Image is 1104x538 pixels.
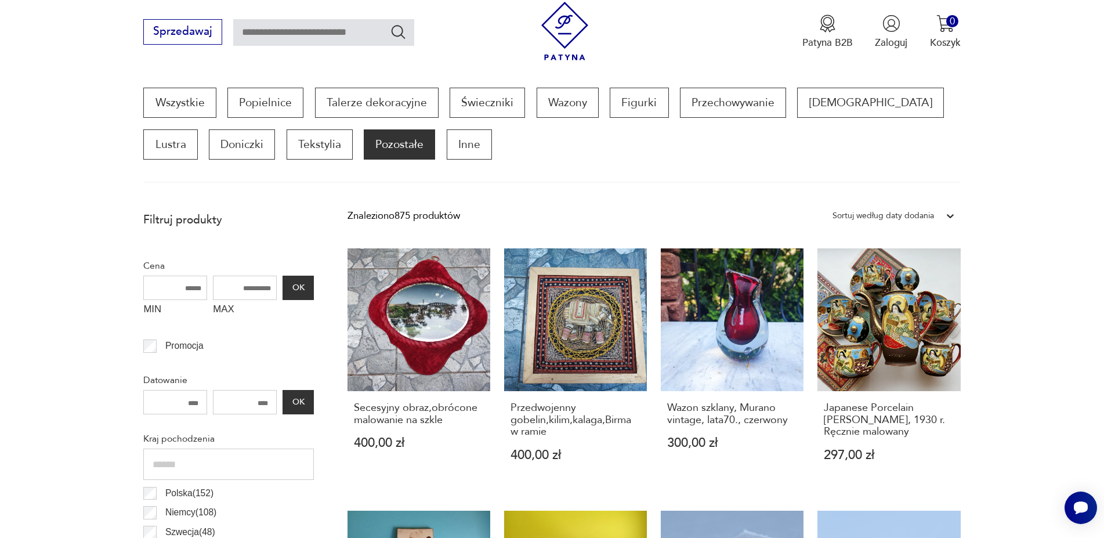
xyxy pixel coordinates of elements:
[930,36,961,49] p: Koszyk
[875,15,907,49] button: Zaloguj
[817,248,960,489] a: Japanese Porcelain Satsuma Moriage, 1930 r. Ręcznie malowanyJapanese Porcelain [PERSON_NAME], 193...
[535,2,594,60] img: Patyna - sklep z meblami i dekoracjami vintage
[143,88,216,118] a: Wszystkie
[143,431,314,446] p: Kraj pochodzenia
[824,449,954,461] p: 297,00 zł
[143,258,314,273] p: Cena
[143,300,207,322] label: MIN
[450,88,525,118] a: Świeczniki
[165,486,213,501] p: Polska ( 152 )
[143,129,197,160] a: Lustra
[354,437,484,449] p: 400,00 zł
[511,449,641,461] p: 400,00 zł
[390,23,407,40] button: Szukaj
[348,208,460,223] div: Znaleziono 875 produktów
[315,88,439,118] a: Talerze dekoracyjne
[802,15,853,49] button: Patyna B2B
[143,212,314,228] p: Filtruj produkty
[797,88,943,118] a: [DEMOGRAPHIC_DATA]
[504,248,647,489] a: Przedwojenny gobelin,kilim,kalaga,Birma w ramiePrzedwojenny gobelin,kilim,kalaga,Birma w ramie400...
[287,129,353,160] a: Tekstylia
[824,402,954,438] h3: Japanese Porcelain [PERSON_NAME], 1930 r. Ręcznie malowany
[832,208,934,223] div: Sortuj według daty dodania
[667,437,798,449] p: 300,00 zł
[680,88,786,118] a: Przechowywanie
[227,88,303,118] a: Popielnice
[165,338,204,353] p: Promocja
[283,390,314,414] button: OK
[930,15,961,49] button: 0Koszyk
[143,19,222,45] button: Sprzedawaj
[213,300,277,322] label: MAX
[537,88,599,118] a: Wazony
[511,402,641,438] h3: Przedwojenny gobelin,kilim,kalaga,Birma w ramie
[209,129,275,160] a: Doniczki
[946,15,958,27] div: 0
[802,15,853,49] a: Ikona medaluPatyna B2B
[447,129,492,160] a: Inne
[819,15,837,33] img: Ikona medalu
[1065,492,1097,524] iframe: Smartsupp widget button
[875,36,907,49] p: Zaloguj
[348,248,490,489] a: Secesyjny obraz,obrócone malowanie na szkleSecesyjny obraz,obrócone malowanie na szkle400,00 zł
[610,88,668,118] a: Figurki
[165,505,216,520] p: Niemcy ( 108 )
[936,15,954,33] img: Ikona koszyka
[364,129,435,160] a: Pozostałe
[143,28,222,37] a: Sprzedawaj
[667,402,798,426] h3: Wazon szklany, Murano vintage, lata70., czerwony
[661,248,803,489] a: Wazon szklany, Murano vintage, lata70., czerwonyWazon szklany, Murano vintage, lata70., czerwony3...
[354,402,484,426] h3: Secesyjny obraz,obrócone malowanie na szkle
[283,276,314,300] button: OK
[802,36,853,49] p: Patyna B2B
[143,373,314,388] p: Datowanie
[882,15,900,33] img: Ikonka użytkownika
